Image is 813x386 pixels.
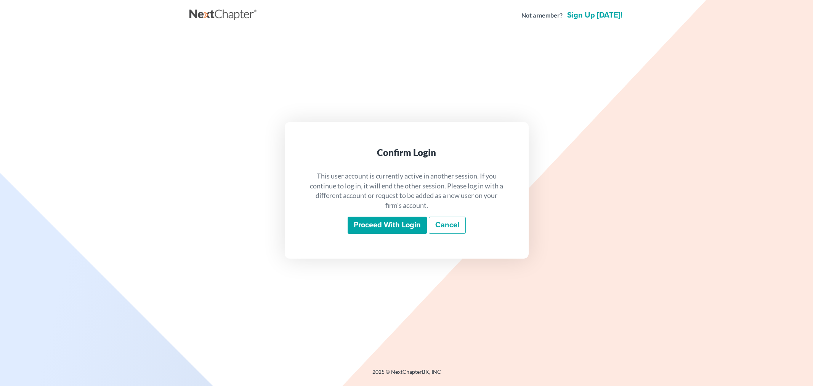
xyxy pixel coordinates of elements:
div: Confirm Login [309,146,504,159]
a: Cancel [429,217,466,234]
strong: Not a member? [521,11,563,20]
input: Proceed with login [348,217,427,234]
p: This user account is currently active in another session. If you continue to log in, it will end ... [309,171,504,211]
div: 2025 © NextChapterBK, INC [189,368,624,382]
a: Sign up [DATE]! [566,11,624,19]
